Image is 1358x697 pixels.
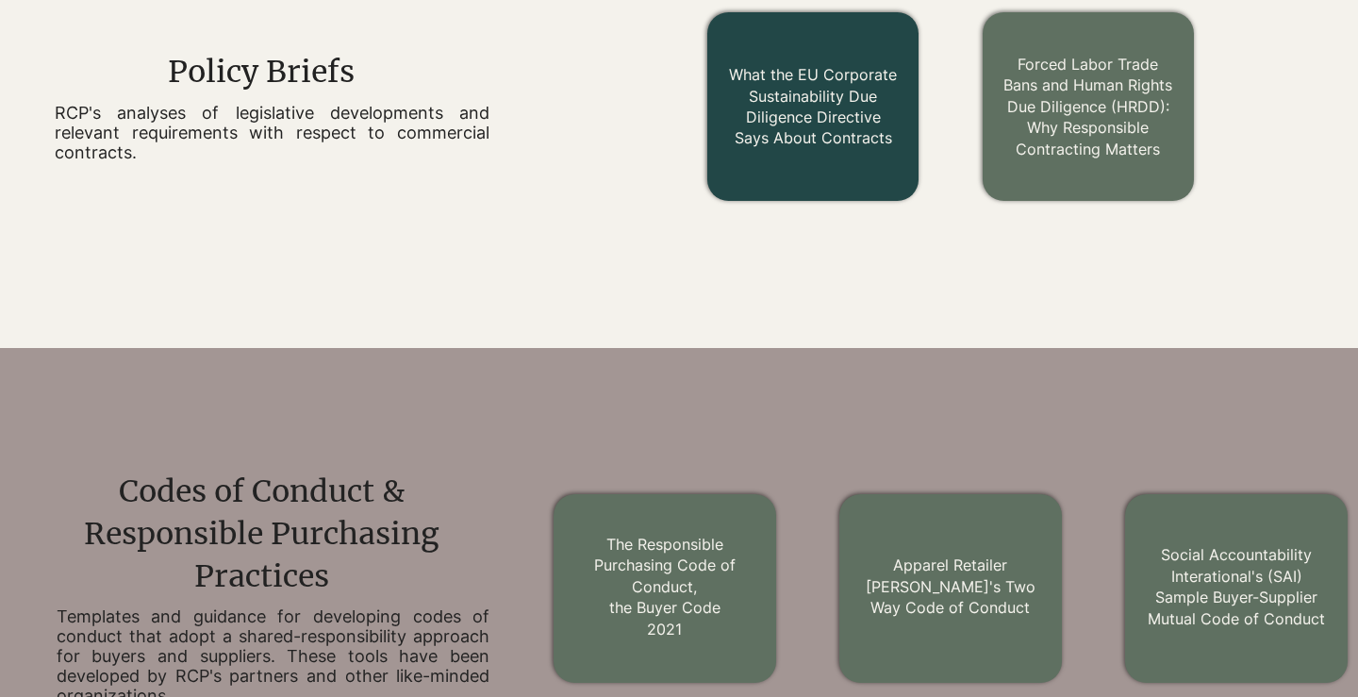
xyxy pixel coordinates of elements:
a: Social Accountability Interational's (SAI)Sample Buyer-Supplier Mutual Code of Conduct [1148,545,1325,627]
div: main content [55,51,489,161]
a: The Responsible Purchasing Code of Conduct,the Buyer Code2021 [594,535,736,639]
a: Apparel Retailer [PERSON_NAME]'s Two Way Code of Conduct [866,556,1035,617]
span: Policy Briefs [168,53,355,91]
p: RCP's analyses of legislative developments and relevant requirements with respect to commercial c... [55,103,489,162]
a: What the EU Corporate Sustainability Due Diligence Directive Says About Contracts [729,65,897,147]
span: Codes of Conduct & Responsible Purchasing Practices [84,473,439,595]
a: Forced Labor Trade Bans and Human Rights Due Diligence (HRDD): Why Responsible Contracting Matters [1003,55,1172,158]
